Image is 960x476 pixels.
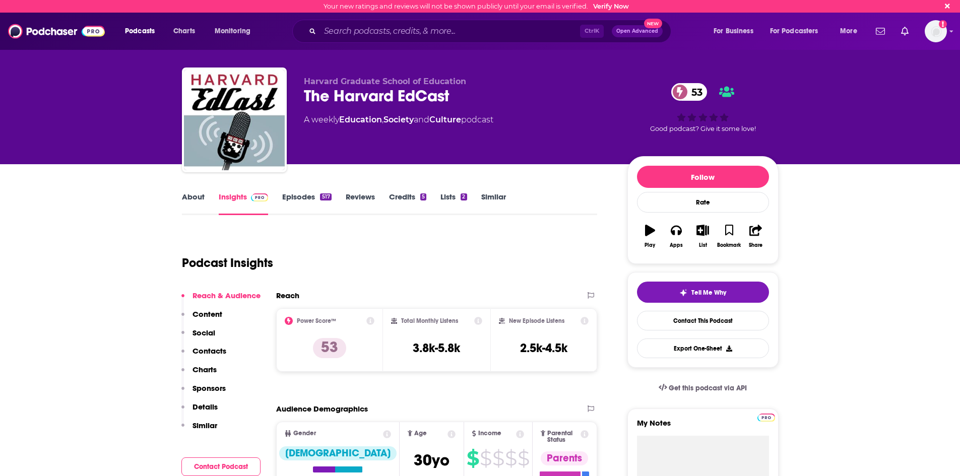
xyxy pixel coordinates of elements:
[414,115,429,124] span: and
[193,365,217,374] p: Charts
[118,23,168,39] button: open menu
[637,192,769,213] div: Rate
[420,193,426,200] div: 5
[182,255,273,270] h1: Podcast Insights
[897,23,913,40] a: Show notifications dropdown
[651,376,755,400] a: Get this podcast via API
[714,24,753,38] span: For Business
[383,115,414,124] a: Society
[480,450,491,466] span: $
[181,328,215,347] button: Social
[650,125,756,132] span: Good podcast? Give it some love!
[645,242,655,248] div: Play
[389,192,426,215] a: Credits5
[193,291,261,300] p: Reach & Audience
[691,289,726,297] span: Tell Me Why
[181,309,222,328] button: Content
[320,23,580,39] input: Search podcasts, credits, & more...
[313,338,346,358] p: 53
[505,450,517,466] span: $
[219,192,269,215] a: InsightsPodchaser Pro
[627,77,779,139] div: 53Good podcast? Give it some love!
[429,115,461,124] a: Culture
[757,414,775,422] img: Podchaser Pro
[637,166,769,188] button: Follow
[699,242,707,248] div: List
[925,20,947,42] button: Show profile menu
[184,70,285,170] img: The Harvard EdCast
[593,3,629,10] a: Verify Now
[193,346,226,356] p: Contacts
[689,218,716,254] button: List
[181,346,226,365] button: Contacts
[282,192,331,215] a: Episodes517
[414,450,450,470] span: 30 yo
[637,338,769,358] button: Export One-Sheet
[302,20,681,43] div: Search podcasts, credits, & more...
[181,457,261,476] button: Contact Podcast
[346,192,375,215] a: Reviews
[440,192,467,215] a: Lists2
[181,291,261,309] button: Reach & Audience
[541,451,588,465] div: Parents
[181,402,218,421] button: Details
[182,192,205,215] a: About
[749,242,762,248] div: Share
[925,20,947,42] span: Logged in as mdye
[707,23,766,39] button: open menu
[717,242,741,248] div: Bookmark
[637,218,663,254] button: Play
[461,193,467,200] div: 2
[320,193,331,200] div: 517
[670,242,683,248] div: Apps
[580,25,604,38] span: Ctrl K
[193,328,215,337] p: Social
[304,114,493,126] div: A weekly podcast
[833,23,870,39] button: open menu
[939,20,947,28] svg: Email not verified
[616,29,658,34] span: Open Advanced
[518,450,529,466] span: $
[401,317,458,324] h2: Total Monthly Listens
[679,289,687,297] img: tell me why sparkle
[925,20,947,42] img: User Profile
[297,317,336,324] h2: Power Score™
[742,218,769,254] button: Share
[716,218,742,254] button: Bookmark
[293,430,316,437] span: Gender
[181,421,217,439] button: Similar
[8,22,105,41] img: Podchaser - Follow, Share and Rate Podcasts
[181,383,226,402] button: Sponsors
[215,24,250,38] span: Monitoring
[770,24,818,38] span: For Podcasters
[324,3,629,10] div: Your new ratings and reviews will not be shown publicly until your email is verified.
[671,83,708,101] a: 53
[208,23,264,39] button: open menu
[339,115,382,124] a: Education
[481,192,506,215] a: Similar
[276,404,368,414] h2: Audience Demographics
[547,430,579,443] span: Parental Status
[304,77,466,86] span: Harvard Graduate School of Education
[663,218,689,254] button: Apps
[193,421,217,430] p: Similar
[644,19,662,28] span: New
[414,430,427,437] span: Age
[872,23,889,40] a: Show notifications dropdown
[193,309,222,319] p: Content
[637,418,769,436] label: My Notes
[520,341,567,356] h3: 2.5k-4.5k
[681,83,708,101] span: 53
[193,383,226,393] p: Sponsors
[637,282,769,303] button: tell me why sparkleTell Me Why
[193,402,218,412] p: Details
[757,412,775,422] a: Pro website
[467,450,479,466] span: $
[276,291,299,300] h2: Reach
[637,311,769,330] a: Contact This Podcast
[173,24,195,38] span: Charts
[612,25,663,37] button: Open AdvancedNew
[840,24,857,38] span: More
